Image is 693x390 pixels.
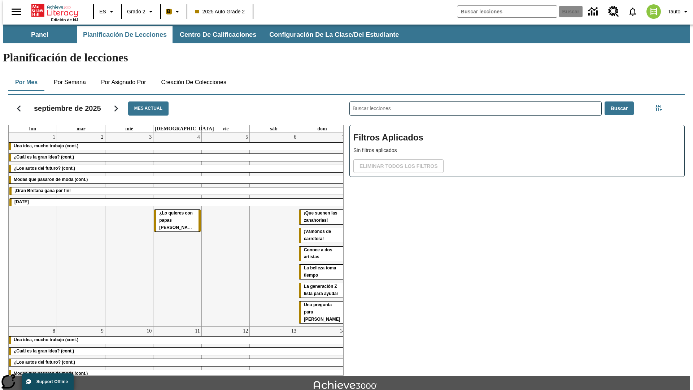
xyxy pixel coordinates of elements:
div: Modas que pasaron de moda (cont.) [9,370,346,377]
div: Una idea, mucho trabajo (cont.) [9,337,346,344]
a: viernes [221,125,230,133]
a: 10 de septiembre de 2025 [145,327,153,335]
button: Centro de calificaciones [174,26,262,43]
img: avatar image [646,4,661,19]
span: Día del Trabajo [14,199,29,204]
a: 4 de septiembre de 2025 [196,133,201,142]
a: Centro de información [584,2,604,22]
a: jueves [153,125,215,133]
a: lunes [28,125,38,133]
span: ¡Que suenen las zanahorias! [304,211,337,223]
span: Una idea, mucho trabajo (cont.) [14,337,78,342]
button: Mes actual [128,101,169,116]
span: ¡Vámonos de carretera! [304,229,331,241]
input: Buscar lecciones [350,102,601,115]
div: ¡Gran Bretaña gana por fin! [9,187,345,195]
span: Grado 2 [127,8,145,16]
div: Una pregunta para Joplin [299,302,345,323]
div: Una idea, mucho trabajo (cont.) [9,143,346,150]
span: Conoce a dos artistas [304,247,332,260]
a: 8 de septiembre de 2025 [51,327,57,335]
div: Día del Trabajo [9,199,345,206]
span: Edición de NJ [51,18,78,22]
div: Subbarra de navegación [3,25,690,43]
a: 13 de septiembre de 2025 [290,327,298,335]
a: 7 de septiembre de 2025 [341,133,346,142]
button: Creación de colecciones [155,74,232,91]
span: Modas que pasaron de moda (cont.) [14,177,88,182]
td: 3 de septiembre de 2025 [105,133,153,326]
div: Portada [31,3,78,22]
td: 2 de septiembre de 2025 [57,133,105,326]
span: ¿Los autos del futuro? (cont.) [14,360,75,365]
span: ¡Gran Bretaña gana por fin! [14,188,71,193]
span: B [167,7,171,16]
a: Notificaciones [623,2,642,21]
span: 2025 Auto Grade 2 [195,8,245,16]
div: La belleza toma tiempo [299,265,345,279]
button: Lenguaje: ES, Selecciona un idioma [96,5,119,18]
td: 7 de septiembre de 2025 [298,133,346,326]
span: ¿Cuál es la gran idea? (cont.) [14,155,74,160]
a: 11 de septiembre de 2025 [193,327,201,335]
span: Tauto [668,8,680,16]
h2: septiembre de 2025 [34,104,101,113]
div: Subbarra de navegación [3,26,405,43]
button: Boost El color de la clase es anaranjado claro. Cambiar el color de la clase. [163,5,184,18]
span: La generación Z lista para ayudar [304,284,338,296]
div: ¿Los autos del futuro? (cont.) [9,359,346,366]
button: Grado: Grado 2, Elige un grado [124,5,158,18]
button: Perfil/Configuración [665,5,693,18]
button: Por semana [48,74,92,91]
a: sábado [269,125,279,133]
a: miércoles [124,125,135,133]
a: 2 de septiembre de 2025 [100,133,105,142]
span: ¿Cuál es la gran idea? (cont.) [14,348,74,354]
div: Filtros Aplicados [349,125,685,177]
h2: Filtros Aplicados [353,129,681,147]
input: Buscar campo [457,6,557,17]
button: Seguir [107,99,125,118]
div: La generación Z lista para ayudar [299,283,345,298]
div: Calendario [3,92,344,376]
div: ¿Los autos del futuro? (cont.) [9,165,346,172]
div: Modas que pasaron de moda (cont.) [9,176,346,183]
button: Buscar [605,101,634,116]
span: ¿Lo quieres con papas fritas? [159,211,198,230]
div: Buscar [344,92,685,376]
a: Centro de recursos, Se abrirá en una pestaña nueva. [604,2,623,21]
a: 14 de septiembre de 2025 [338,327,346,335]
div: ¡Vámonos de carretera! [299,228,345,243]
span: Una idea, mucho trabajo (cont.) [14,143,78,148]
div: Conoce a dos artistas [299,247,345,261]
div: ¿Lo quieres con papas fritas? [154,210,201,231]
button: Planificación de lecciones [77,26,173,43]
button: Support Offline [22,373,74,390]
a: 9 de septiembre de 2025 [100,327,105,335]
div: ¡Que suenen las zanahorias! [299,210,345,224]
a: 5 de septiembre de 2025 [244,133,249,142]
td: 4 de septiembre de 2025 [153,133,202,326]
span: ¿Los autos del futuro? (cont.) [14,166,75,171]
button: Por mes [8,74,44,91]
a: domingo [316,125,328,133]
div: ¿Cuál es la gran idea? (cont.) [9,154,346,161]
a: 6 de septiembre de 2025 [292,133,298,142]
a: 3 de septiembre de 2025 [148,133,153,142]
button: Por asignado por [95,74,152,91]
div: ¿Cuál es la gran idea? (cont.) [9,348,346,355]
button: Menú lateral de filtros [651,101,666,115]
a: 1 de septiembre de 2025 [51,133,57,142]
span: La belleza toma tiempo [304,265,336,278]
a: Portada [31,3,78,18]
button: Regresar [10,99,28,118]
span: Support Offline [36,379,68,384]
button: Configuración de la clase/del estudiante [263,26,405,43]
p: Sin filtros aplicados [353,147,681,154]
a: 12 de septiembre de 2025 [241,327,249,335]
button: Escoja un nuevo avatar [642,2,665,21]
td: 1 de septiembre de 2025 [9,133,57,326]
span: ES [99,8,106,16]
td: 5 de septiembre de 2025 [201,133,250,326]
span: Modas que pasaron de moda (cont.) [14,371,88,376]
